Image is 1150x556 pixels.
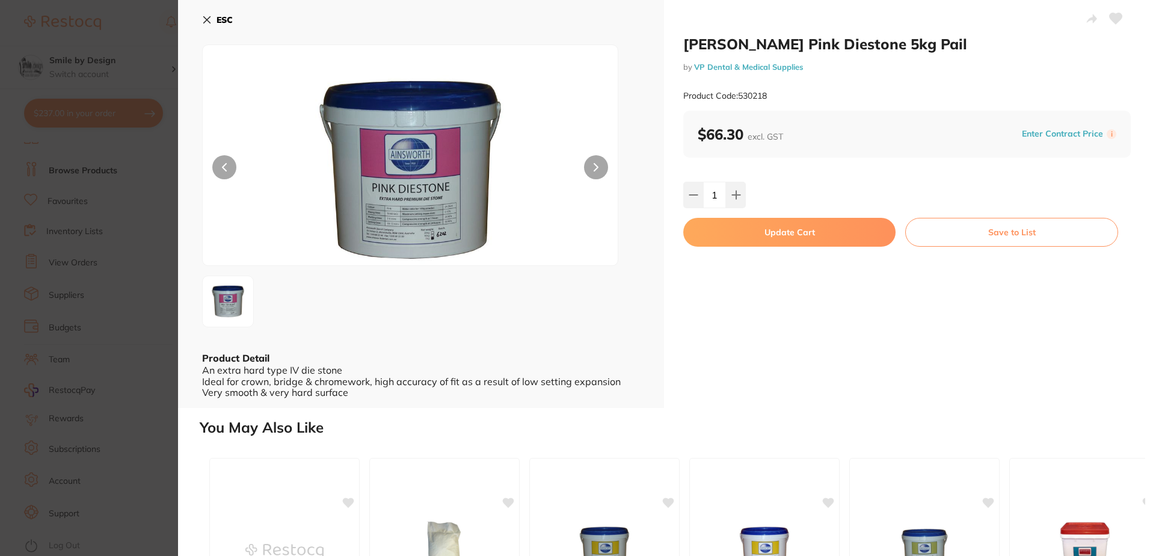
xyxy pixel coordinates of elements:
[683,63,1131,72] small: by
[286,75,535,265] img: aWw
[206,280,250,323] img: aWw
[683,91,767,101] small: Product Code: 530218
[1107,129,1116,139] label: i
[200,419,1145,436] h2: You May Also Like
[202,365,640,398] div: An extra hard type IV die stone Ideal for crown, bridge & chromework, high accuracy of fit as a r...
[217,14,233,25] b: ESC
[683,218,896,247] button: Update Cart
[698,125,783,143] b: $66.30
[748,131,783,142] span: excl. GST
[694,62,803,72] a: VP Dental & Medical Supplies
[905,218,1118,247] button: Save to List
[202,10,233,30] button: ESC
[683,35,1131,53] h2: [PERSON_NAME] Pink Diestone 5kg Pail
[1018,128,1107,140] button: Enter Contract Price
[202,352,269,364] b: Product Detail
